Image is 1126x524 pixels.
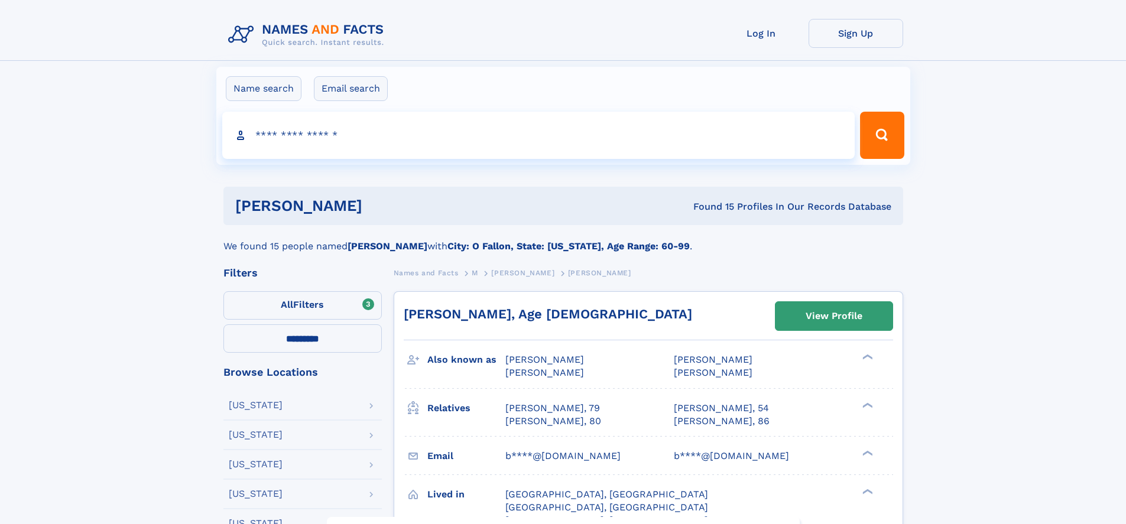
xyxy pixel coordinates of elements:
[226,76,301,101] label: Name search
[505,354,584,365] span: [PERSON_NAME]
[229,401,283,410] div: [US_STATE]
[674,402,769,415] a: [PERSON_NAME], 54
[394,265,459,280] a: Names and Facts
[427,484,505,505] h3: Lived in
[775,302,893,330] a: View Profile
[427,446,505,466] h3: Email
[714,19,809,48] a: Log In
[447,240,690,252] b: City: O Fallon, State: [US_STATE], Age Range: 60-99
[568,269,631,277] span: [PERSON_NAME]
[505,415,601,428] a: [PERSON_NAME], 80
[859,401,874,409] div: ❯
[223,268,382,278] div: Filters
[491,269,554,277] span: [PERSON_NAME]
[859,449,874,457] div: ❯
[674,415,770,428] a: [PERSON_NAME], 86
[223,19,394,51] img: Logo Names and Facts
[404,307,692,321] a: [PERSON_NAME], Age [DEMOGRAPHIC_DATA]
[427,350,505,370] h3: Also known as
[859,353,874,361] div: ❯
[860,112,904,159] button: Search Button
[674,367,752,378] span: [PERSON_NAME]
[427,398,505,418] h3: Relatives
[229,430,283,440] div: [US_STATE]
[472,269,478,277] span: M
[859,487,874,495] div: ❯
[472,265,478,280] a: M
[281,299,293,310] span: All
[505,502,708,513] span: [GEOGRAPHIC_DATA], [GEOGRAPHIC_DATA]
[809,19,903,48] a: Sign Up
[223,225,903,253] div: We found 15 people named with .
[806,302,862,330] div: View Profile
[223,291,382,320] label: Filters
[314,76,388,101] label: Email search
[505,402,600,415] a: [PERSON_NAME], 79
[505,367,584,378] span: [PERSON_NAME]
[528,200,891,213] div: Found 15 Profiles In Our Records Database
[229,489,283,499] div: [US_STATE]
[222,112,855,159] input: search input
[223,367,382,377] div: Browse Locations
[348,240,427,252] b: [PERSON_NAME]
[229,460,283,469] div: [US_STATE]
[674,354,752,365] span: [PERSON_NAME]
[491,265,554,280] a: [PERSON_NAME]
[235,198,528,213] h1: [PERSON_NAME]
[505,489,708,500] span: [GEOGRAPHIC_DATA], [GEOGRAPHIC_DATA]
